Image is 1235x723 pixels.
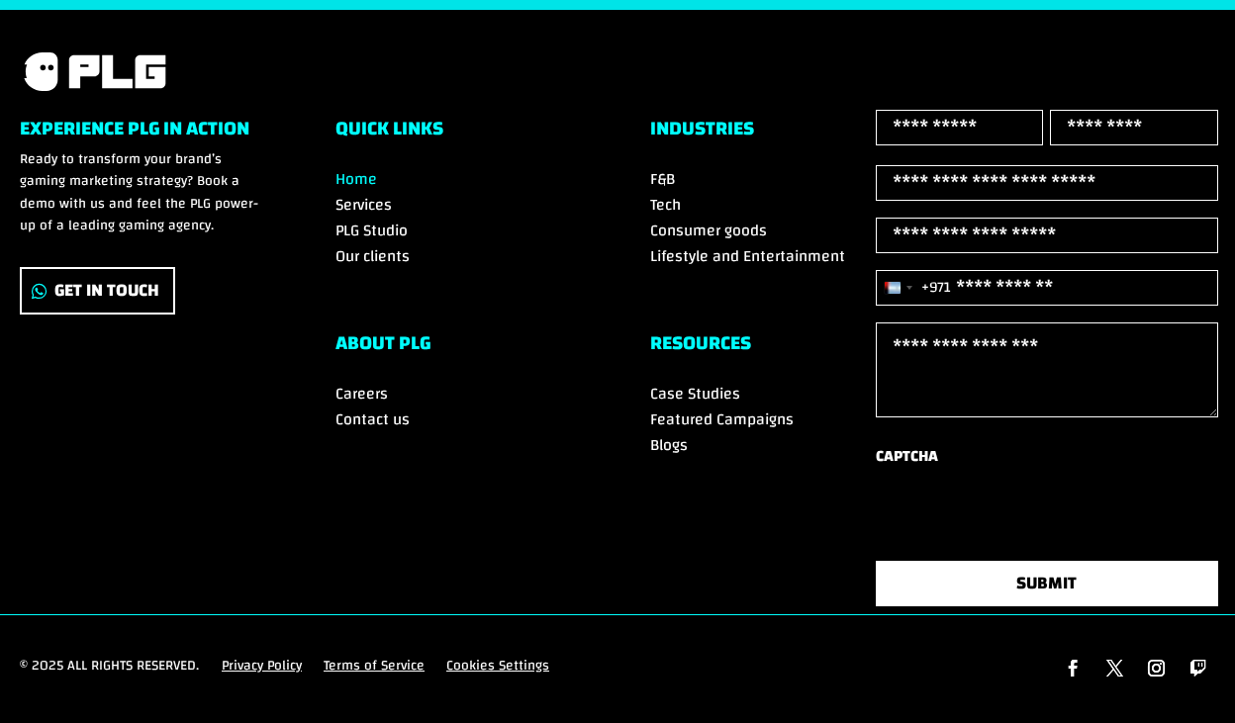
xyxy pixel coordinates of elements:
h6: Quick Links [335,119,585,148]
a: Follow on X [1098,652,1132,685]
a: Tech [650,190,681,220]
a: Contact us [335,405,410,434]
h6: ABOUT PLG [335,333,585,363]
a: F&B [650,164,675,194]
a: Home [335,164,377,194]
iframe: Chat Widget [1136,628,1235,723]
a: PLG [20,49,168,94]
label: CAPTCHA [876,443,938,470]
button: Selected country [877,271,951,305]
p: © 2025 All rights reserved. [20,655,199,678]
h6: Experience PLG in Action [20,119,269,148]
div: +971 [921,274,951,301]
iframe: reCAPTCHA [876,478,1177,555]
h6: RESOURCES [650,333,900,363]
a: Our clients [335,241,410,271]
a: Case Studies [650,379,740,408]
a: Blogs [650,430,688,460]
button: SUBMIT [876,561,1218,605]
a: Cookies Settings [446,655,549,685]
a: Follow on Facebook [1057,652,1091,685]
a: Services [335,190,392,220]
h6: Industries [650,119,900,148]
a: Consumer goods [650,216,767,245]
a: Terms of Service [324,655,425,685]
a: Featured Campaigns [650,405,794,434]
a: Get In Touch [20,267,175,316]
a: Privacy Policy [222,655,302,685]
a: Careers [335,379,388,408]
a: Lifestyle and Entertainment [650,241,845,271]
p: Ready to transform your brand’s gaming marketing strategy? Book a demo with us and feel the PLG p... [20,148,269,237]
a: PLG Studio [335,216,408,245]
img: PLG logo [20,49,168,94]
